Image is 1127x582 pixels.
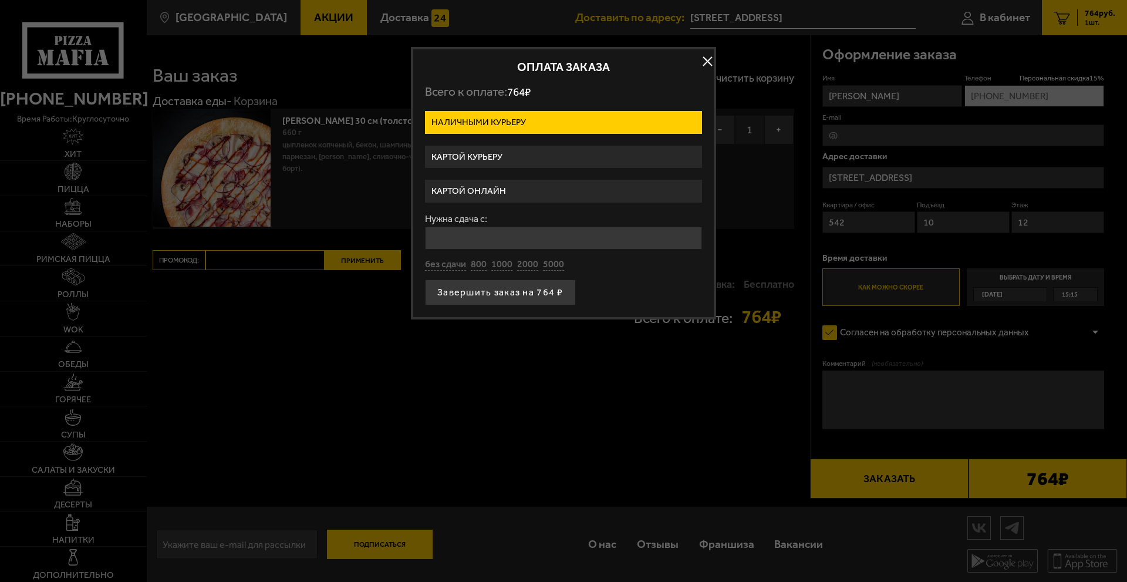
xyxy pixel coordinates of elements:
button: Завершить заказ на 764 ₽ [425,280,576,305]
p: Всего к оплате: [425,85,702,99]
label: Картой курьеру [425,146,702,169]
h2: Оплата заказа [425,61,702,73]
button: 2000 [517,258,538,271]
button: 800 [471,258,487,271]
button: 1000 [491,258,512,271]
label: Нужна сдача с: [425,214,702,224]
button: без сдачи [425,258,466,271]
label: Картой онлайн [425,180,702,203]
label: Наличными курьеру [425,111,702,134]
button: 5000 [543,258,564,271]
span: 764 ₽ [507,85,531,99]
